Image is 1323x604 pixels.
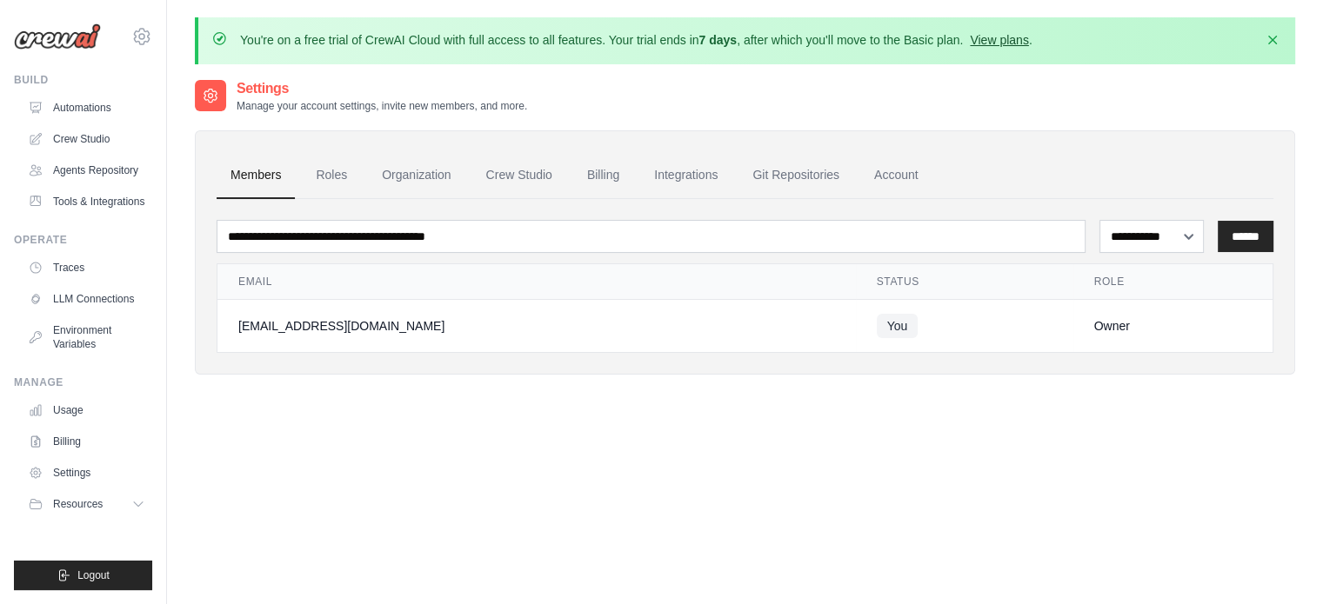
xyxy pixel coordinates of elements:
[240,31,1032,49] p: You're on a free trial of CrewAI Cloud with full access to all features. Your trial ends in , aft...
[970,33,1028,47] a: View plans
[237,78,527,99] h2: Settings
[14,561,152,590] button: Logout
[53,497,103,511] span: Resources
[21,156,152,184] a: Agents Repository
[472,152,566,199] a: Crew Studio
[14,23,101,50] img: Logo
[860,152,932,199] a: Account
[217,152,295,199] a: Members
[238,317,835,335] div: [EMAIL_ADDRESS][DOMAIN_NAME]
[14,73,152,87] div: Build
[21,188,152,216] a: Tools & Integrations
[21,125,152,153] a: Crew Studio
[77,568,110,582] span: Logout
[21,459,152,487] a: Settings
[302,152,361,199] a: Roles
[640,152,732,199] a: Integrations
[217,264,856,300] th: Email
[21,396,152,424] a: Usage
[21,316,152,358] a: Environment Variables
[698,33,737,47] strong: 7 days
[877,314,919,338] span: You
[237,99,527,113] p: Manage your account settings, invite new members, and more.
[573,152,633,199] a: Billing
[1073,264,1273,300] th: Role
[21,94,152,122] a: Automations
[856,264,1073,300] th: Status
[14,375,152,389] div: Manage
[738,152,853,199] a: Git Repositories
[21,490,152,518] button: Resources
[1094,317,1253,335] div: Owner
[14,233,152,247] div: Operate
[368,152,464,199] a: Organization
[21,428,152,455] a: Billing
[21,254,152,282] a: Traces
[21,285,152,313] a: LLM Connections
